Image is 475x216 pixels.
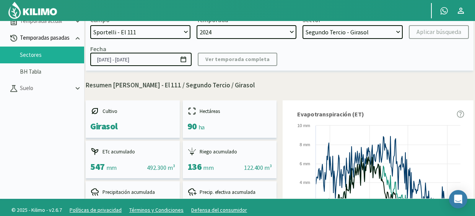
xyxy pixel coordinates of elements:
div: Fecha [90,45,106,53]
span: 136 [187,161,202,172]
a: Sectores [20,52,84,58]
p: Temporadas pasadas [18,34,73,42]
div: Cultivo [90,106,175,116]
div: 122.400 m³ [244,163,272,172]
text: 6 mm [300,161,311,166]
text: 4 mm [300,180,311,185]
kil-mini-card: report-summary-cards.ACCUMULATED_ETC [86,141,180,178]
a: Defensa del consumidor [191,206,247,213]
span: © 2025 - Kilimo - v2.6.7 [8,206,66,214]
p: Resumen [PERSON_NAME] - El 111 / Segundo Tercio / Girasol [86,81,473,90]
img: Kilimo [8,1,58,19]
kil-mini-card: report-summary-cards.ACCUMULATED_IRRIGATION [183,141,277,178]
text: 10 mm [297,123,310,128]
p: Suelo [18,84,73,93]
div: ETc acumulado [90,147,175,156]
span: mm [203,164,213,171]
kil-mini-card: report-summary-cards.CROP [86,100,180,138]
kil-mini-card: report-summary-cards.HECTARES [183,100,277,138]
div: 492.300 m³ [147,163,175,172]
text: 8 mm [300,142,311,147]
div: Riego acumulado [187,147,272,156]
a: BH Tabla [20,68,84,75]
span: Evapotranspiración (ET) [297,110,364,119]
div: Hectáreas [187,106,272,116]
a: Políticas de privacidad [70,206,122,213]
span: 90 [187,120,197,132]
a: Términos y Condiciones [129,206,184,213]
p: Temporada actual [18,17,73,26]
span: mm [106,164,117,171]
span: 547 [90,161,105,172]
div: Precipitación acumulada [90,187,175,197]
div: Precip. efectiva acumulada [187,187,272,197]
span: Girasol [90,120,118,132]
div: Open Intercom Messenger [449,190,467,208]
span: ha [198,123,205,131]
input: dd/mm/yyyy - dd/mm/yyyy [90,53,192,66]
